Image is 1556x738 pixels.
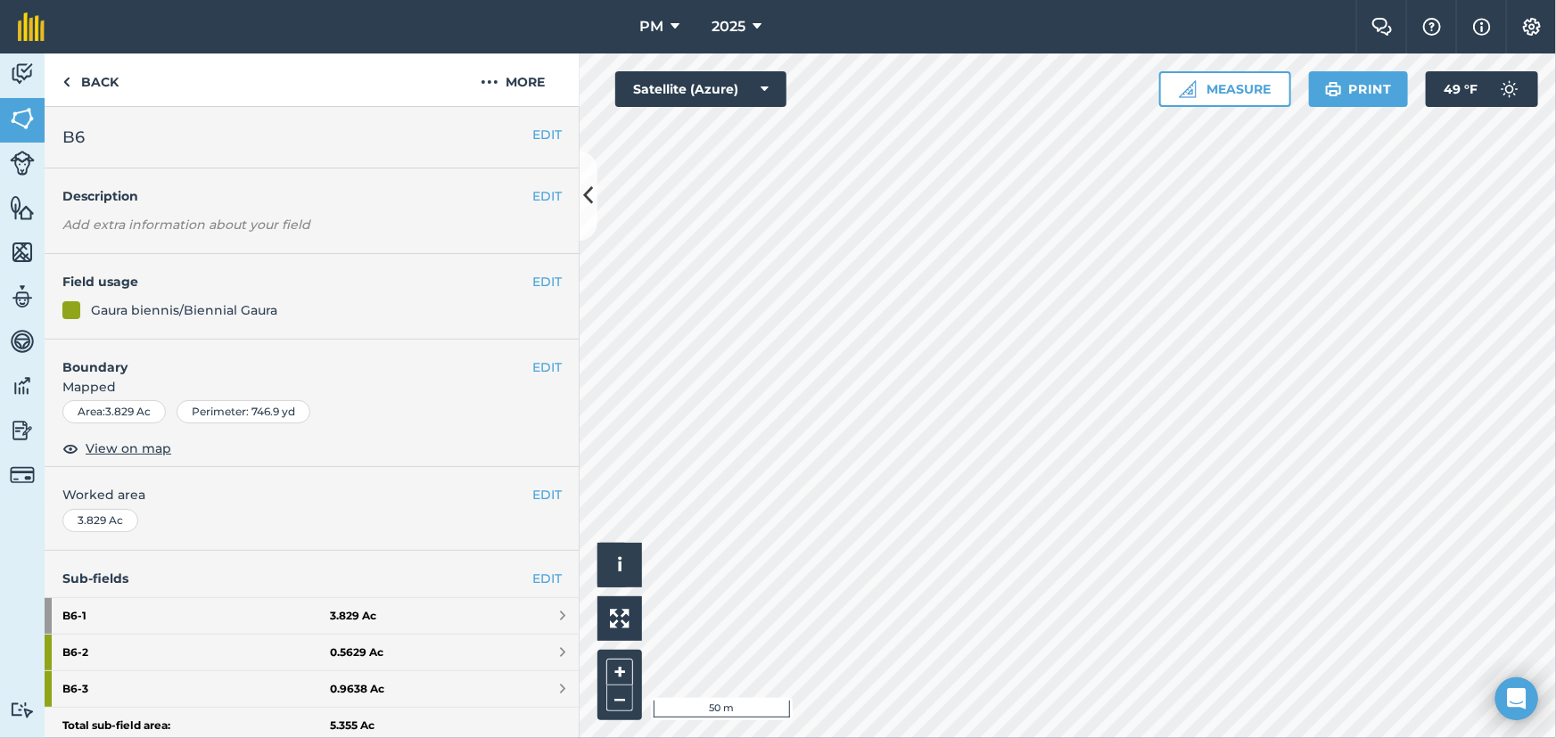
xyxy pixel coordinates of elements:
[532,569,562,588] a: EDIT
[1495,677,1538,720] div: Open Intercom Messenger
[62,671,330,707] strong: B6 - 3
[639,16,663,37] span: PM
[62,438,171,459] button: View on map
[532,357,562,377] button: EDIT
[1426,71,1538,107] button: 49 °F
[532,272,562,291] button: EDIT
[86,439,171,458] span: View on map
[1473,16,1491,37] img: svg+xml;base64,PHN2ZyB4bWxucz0iaHR0cDovL3d3dy53My5vcmcvMjAwMC9zdmciIHdpZHRoPSIxNyIgaGVpZ2h0PSIxNy...
[1325,78,1342,100] img: svg+xml;base64,PHN2ZyB4bWxucz0iaHR0cDovL3d3dy53My5vcmcvMjAwMC9zdmciIHdpZHRoPSIxOSIgaGVpZ2h0PSIyNC...
[62,272,532,291] h4: Field usage
[606,685,633,711] button: –
[10,701,35,718] img: svg+xml;base64,PD94bWwgdmVyc2lvbj0iMS4wIiBlbmNvZGluZz0idXRmLTgiPz4KPCEtLSBHZW5lcmF0b3I6IEFkb2JlIE...
[62,718,330,733] strong: Total sub-field area:
[62,598,330,634] strong: B6 - 1
[10,373,35,399] img: svg+xml;base64,PD94bWwgdmVyc2lvbj0iMS4wIiBlbmNvZGluZz0idXRmLTgiPz4KPCEtLSBHZW5lcmF0b3I6IEFkb2JlIE...
[62,400,166,423] div: Area : 3.829 Ac
[10,417,35,444] img: svg+xml;base64,PD94bWwgdmVyc2lvbj0iMS4wIiBlbmNvZGluZz0idXRmLTgiPz4KPCEtLSBHZW5lcmF0b3I6IEFkb2JlIE...
[330,645,383,660] strong: 0.5629 Ac
[1421,18,1443,36] img: A question mark icon
[10,61,35,87] img: svg+xml;base64,PD94bWwgdmVyc2lvbj0iMS4wIiBlbmNvZGluZz0idXRmLTgiPz4KPCEtLSBHZW5lcmF0b3I6IEFkb2JlIE...
[1309,71,1409,107] button: Print
[45,53,136,106] a: Back
[45,671,580,707] a: B6-30.9638 Ac
[45,598,580,634] a: B6-13.829 Ac
[62,217,310,233] em: Add extra information about your field
[597,543,642,587] button: i
[617,553,622,576] span: i
[615,71,786,107] button: Satellite (Azure)
[62,71,70,93] img: svg+xml;base64,PHN2ZyB4bWxucz0iaHR0cDovL3d3dy53My5vcmcvMjAwMC9zdmciIHdpZHRoPSI5IiBoZWlnaHQ9IjI0Ii...
[446,53,580,106] button: More
[62,438,78,459] img: svg+xml;base64,PHN2ZyB4bWxucz0iaHR0cDovL3d3dy53My5vcmcvMjAwMC9zdmciIHdpZHRoPSIxOCIgaGVpZ2h0PSIyNC...
[330,682,384,696] strong: 0.9638 Ac
[10,328,35,355] img: svg+xml;base64,PD94bWwgdmVyc2lvbj0iMS4wIiBlbmNvZGluZz0idXRmLTgiPz4KPCEtLSBHZW5lcmF0b3I6IEFkb2JlIE...
[532,186,562,206] button: EDIT
[10,283,35,310] img: svg+xml;base64,PD94bWwgdmVyc2lvbj0iMS4wIiBlbmNvZGluZz0idXRmLTgiPz4KPCEtLSBHZW5lcmF0b3I6IEFkb2JlIE...
[62,509,138,532] div: 3.829 Ac
[10,239,35,266] img: svg+xml;base64,PHN2ZyB4bWxucz0iaHR0cDovL3d3dy53My5vcmcvMjAwMC9zdmciIHdpZHRoPSI1NiIgaGVpZ2h0PSI2MC...
[1444,71,1478,107] span: 49 ° F
[330,718,375,733] strong: 5.355 Ac
[10,105,35,132] img: svg+xml;base64,PHN2ZyB4bWxucz0iaHR0cDovL3d3dy53My5vcmcvMjAwMC9zdmciIHdpZHRoPSI1NiIgaGVpZ2h0PSI2MC...
[62,485,562,504] span: Worked area
[45,340,532,377] h4: Boundary
[10,151,35,176] img: svg+xml;base64,PD94bWwgdmVyc2lvbj0iMS4wIiBlbmNvZGluZz0idXRmLTgiPz4KPCEtLSBHZW5lcmF0b3I6IEFkb2JlIE...
[1371,18,1393,36] img: Two speech bubbles overlapping with the left bubble in the forefront
[45,377,580,397] span: Mapped
[610,609,630,628] img: Four arrows, one pointing top left, one top right, one bottom right and the last bottom left
[712,16,745,37] span: 2025
[1179,80,1197,98] img: Ruler icon
[1492,71,1527,107] img: svg+xml;base64,PD94bWwgdmVyc2lvbj0iMS4wIiBlbmNvZGluZz0idXRmLTgiPz4KPCEtLSBHZW5lcmF0b3I6IEFkb2JlIE...
[62,186,562,206] h4: Description
[45,635,580,670] a: B6-20.5629 Ac
[330,609,376,623] strong: 3.829 Ac
[91,300,277,320] div: Gaura biennis/Biennial Gaura
[10,194,35,221] img: svg+xml;base64,PHN2ZyB4bWxucz0iaHR0cDovL3d3dy53My5vcmcvMjAwMC9zdmciIHdpZHRoPSI1NiIgaGVpZ2h0PSI2MC...
[18,12,45,41] img: fieldmargin Logo
[62,125,85,150] span: B6
[62,635,330,670] strong: B6 - 2
[532,485,562,504] button: EDIT
[177,400,310,423] div: Perimeter : 746.9 yd
[45,569,580,588] h4: Sub-fields
[1521,18,1543,36] img: A cog icon
[10,463,35,488] img: svg+xml;base64,PD94bWwgdmVyc2lvbj0iMS4wIiBlbmNvZGluZz0idXRmLTgiPz4KPCEtLSBHZW5lcmF0b3I6IEFkb2JlIE...
[1159,71,1291,107] button: Measure
[532,125,562,144] button: EDIT
[481,71,498,93] img: svg+xml;base64,PHN2ZyB4bWxucz0iaHR0cDovL3d3dy53My5vcmcvMjAwMC9zdmciIHdpZHRoPSIyMCIgaGVpZ2h0PSIyNC...
[606,659,633,685] button: +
